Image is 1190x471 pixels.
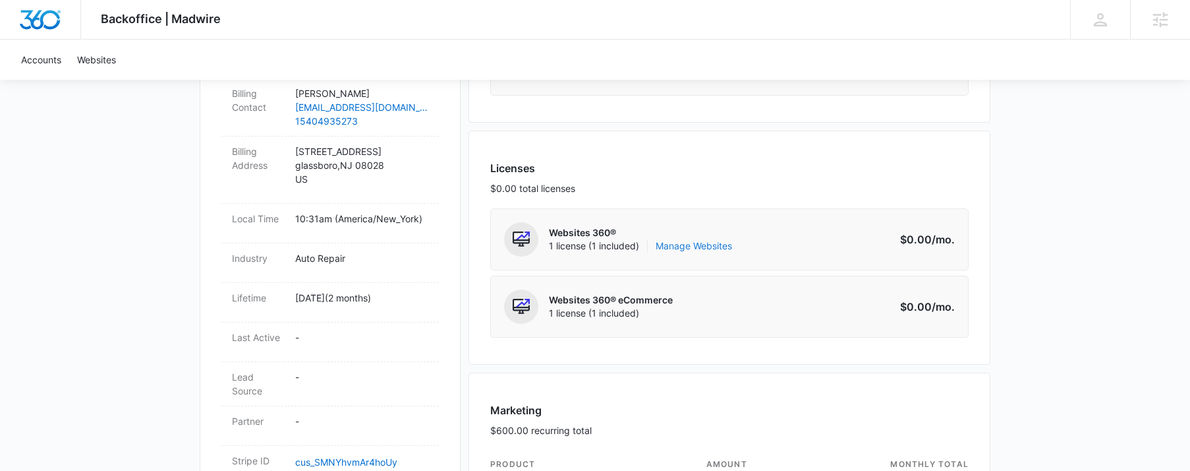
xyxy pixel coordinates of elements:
span: 1 license (1 included) [549,239,732,253]
dt: Billing Contact [232,86,285,114]
p: - [295,370,428,384]
h3: Licenses [490,160,575,176]
a: cus_SMNYhvmAr4hoUy [295,456,397,468]
p: - [295,330,428,344]
a: Websites [69,40,124,80]
a: Manage Websites [656,239,732,253]
dt: Local Time [232,212,285,226]
div: Billing Address[STREET_ADDRESS]glassboro,NJ 08028US [221,137,439,204]
p: - [295,414,428,428]
a: 15404935273 [295,114,428,128]
p: $0.00 [893,299,955,315]
dt: Lifetime [232,291,285,305]
p: Websites 360® [549,226,732,239]
dt: Lead Source [232,370,285,398]
dt: Last Active [232,330,285,344]
dt: Billing Address [232,144,285,172]
p: $0.00 total licenses [490,181,575,195]
dt: Stripe ID [232,454,285,468]
p: 10:31am ( America/New_York ) [295,212,428,226]
div: Last Active- [221,323,439,362]
div: Lifetime[DATE](2 months) [221,283,439,323]
div: Lead Source- [221,362,439,406]
span: /mo. [932,233,955,246]
div: Partner- [221,406,439,446]
span: /mo. [932,300,955,313]
p: $0.00 [893,232,955,247]
div: Local Time10:31am (America/New_York) [221,204,439,243]
dt: Partner [232,414,285,428]
div: Billing Contact[PERSON_NAME][EMAIL_ADDRESS][DOMAIN_NAME]15404935273 [221,78,439,137]
p: $600.00 recurring total [490,424,592,437]
p: Websites 360® eCommerce [549,294,673,307]
span: 1 license (1 included) [549,307,673,320]
a: [EMAIL_ADDRESS][DOMAIN_NAME] [295,100,428,114]
h3: Marketing [490,402,592,418]
p: [STREET_ADDRESS] glassboro , NJ 08028 US [295,144,428,186]
a: Accounts [13,40,69,80]
p: [PERSON_NAME] [295,86,428,100]
dt: Industry [232,251,285,265]
p: Auto Repair [295,251,428,265]
span: Backoffice | Madwire [101,12,221,26]
div: IndustryAuto Repair [221,243,439,283]
p: [DATE] ( 2 months ) [295,291,428,305]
